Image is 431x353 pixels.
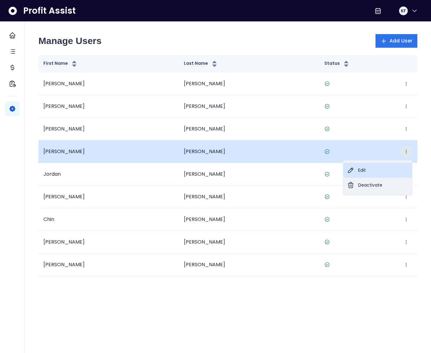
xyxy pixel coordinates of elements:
[43,216,54,223] span: Chin
[184,60,218,68] button: Last Name
[184,193,225,200] span: [PERSON_NAME]
[43,103,85,110] span: [PERSON_NAME]
[184,103,225,110] span: [PERSON_NAME]
[324,60,350,68] button: Status
[43,80,85,87] span: [PERSON_NAME]
[43,238,85,245] span: [PERSON_NAME]
[23,5,76,16] span: Profit Assist
[184,216,225,223] span: [PERSON_NAME]
[375,34,417,48] button: Add User
[401,8,406,14] span: KF
[43,148,85,155] span: [PERSON_NAME]
[389,37,412,45] span: Add User
[43,170,61,178] span: Jordan
[184,125,225,132] span: [PERSON_NAME]
[184,80,225,87] span: [PERSON_NAME]
[43,261,85,268] span: [PERSON_NAME]
[43,193,85,200] span: [PERSON_NAME]
[38,35,101,46] h2: Manage Users
[184,148,225,155] span: [PERSON_NAME]
[184,170,225,178] span: [PERSON_NAME]
[43,125,85,132] span: [PERSON_NAME]
[43,60,78,68] button: First Name
[184,238,225,245] span: [PERSON_NAME]
[184,261,225,268] span: [PERSON_NAME]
